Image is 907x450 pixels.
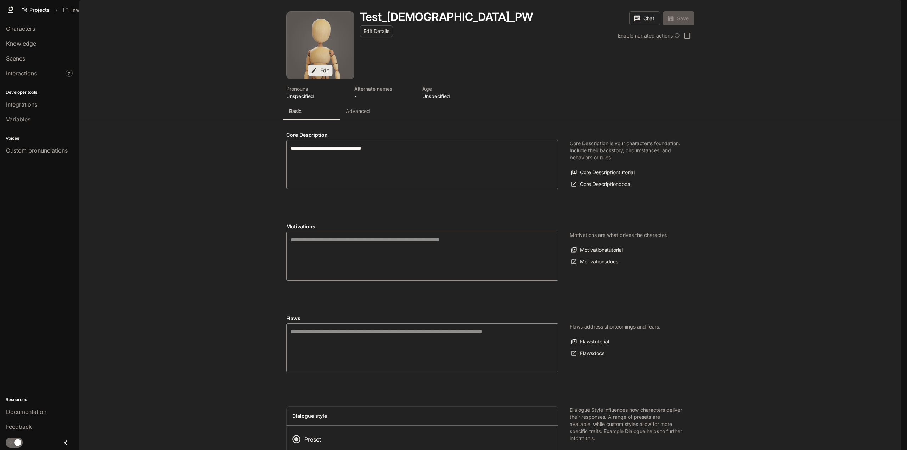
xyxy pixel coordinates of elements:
[570,178,632,190] a: Core Descriptiondocs
[286,85,346,100] button: Open character details dialog
[422,85,482,92] p: Age
[570,244,625,256] button: Motivationstutorial
[71,7,111,13] p: Inworld AI Demos
[292,412,552,420] h4: Dialogue style
[570,323,660,330] p: Flaws address shortcomings and fears.
[570,140,683,161] p: Core Description is your character's foundation. Include their backstory, circumstances, and beha...
[29,7,50,13] span: Projects
[360,25,393,37] button: Edit Details
[570,232,667,239] p: Motivations are what drives the character.
[354,85,414,92] p: Alternate names
[422,92,482,100] p: Unspecified
[570,336,611,348] button: Flawstutorial
[618,32,680,39] div: Enable narrated actions
[354,85,414,100] button: Open character details dialog
[286,223,558,230] h4: Motivations
[304,435,321,444] span: Preset
[286,140,558,189] div: label
[354,92,414,100] p: -
[570,406,683,442] p: Dialogue Style influences how characters deliver their responses. A range of presets are availabl...
[422,85,482,100] button: Open character details dialog
[289,108,302,115] p: Basic
[346,108,370,115] p: Advanced
[286,131,558,138] h4: Core Description
[18,3,53,17] a: Go to projects
[570,256,620,268] a: Motivationsdocs
[570,348,606,359] a: Flawsdocs
[629,11,660,25] button: Chat
[308,65,333,76] button: Edit
[53,6,60,14] div: /
[360,11,533,23] button: Open character details dialog
[286,85,346,92] p: Pronouns
[360,10,533,24] h1: Test_[DEMOGRAPHIC_DATA]_PW
[286,323,558,372] div: Flaws
[287,12,354,79] button: Open character avatar dialog
[287,12,354,79] div: Avatar image
[570,167,636,178] button: Core Descriptiontutorial
[286,315,558,322] h4: Flaws
[60,3,122,17] button: Open workspace menu
[286,92,346,100] p: Unspecified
